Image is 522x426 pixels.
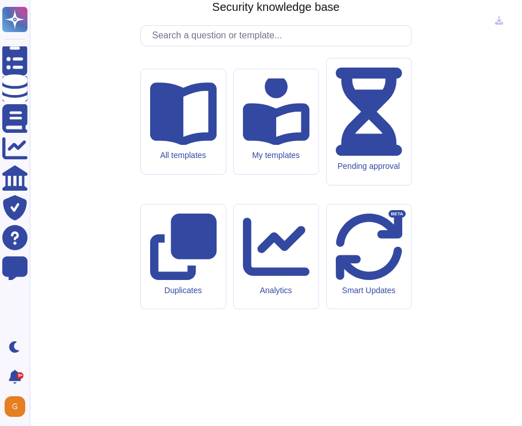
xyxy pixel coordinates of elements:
div: 9+ [17,372,23,379]
div: My templates [243,151,309,160]
button: user [2,394,33,419]
div: Duplicates [150,286,217,295]
img: user [5,396,25,417]
input: Search a question or template... [147,26,411,46]
div: All templates [150,151,217,160]
div: Smart Updates [336,286,402,295]
div: Analytics [243,286,309,295]
div: BETA [388,210,405,218]
div: Pending approval [336,161,402,171]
